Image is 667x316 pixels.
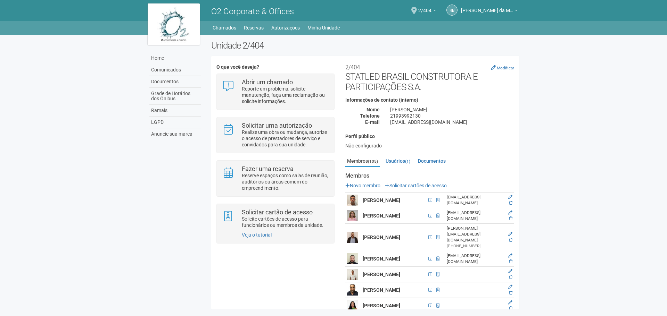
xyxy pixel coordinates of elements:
a: Excluir membro [509,275,512,280]
img: user.png [347,232,358,243]
a: Modificar [491,65,514,70]
a: Editar membro [508,269,512,274]
span: Raul Barrozo da Motta Junior [461,1,513,13]
a: Excluir membro [509,306,512,311]
a: Excluir membro [509,259,512,264]
div: 21993992130 [385,113,519,119]
h2: STATLED BRASIL CONSTRUTORA E PARTICIPAÇÕES S.A. [345,61,514,92]
a: Chamados [213,23,236,33]
h4: Informações de contato (interno) [345,97,514,103]
a: Novo membro [345,183,380,188]
a: Documentos [416,156,447,166]
a: Editar membro [508,232,512,237]
span: 2/404 [418,1,431,13]
strong: [PERSON_NAME] [363,287,400,293]
h2: Unidade 2/404 [211,40,519,51]
div: [PERSON_NAME] [385,106,519,113]
small: Modificar [497,66,514,70]
div: [EMAIL_ADDRESS][DOMAIN_NAME] [385,119,519,125]
a: Excluir membro [509,238,512,242]
div: [EMAIL_ADDRESS][DOMAIN_NAME] [447,194,503,206]
strong: [PERSON_NAME] [363,303,400,308]
a: Reservas [244,23,264,33]
strong: [PERSON_NAME] [363,213,400,219]
a: LGPD [149,117,201,128]
a: Editar membro [508,284,512,289]
strong: [PERSON_NAME] [363,256,400,262]
a: Anuncie sua marca [149,128,201,140]
div: [EMAIL_ADDRESS][DOMAIN_NAME] [447,253,503,265]
a: RB [446,5,458,16]
strong: Solicitar cartão de acesso [242,208,313,216]
img: user.png [347,210,358,221]
img: logo.jpg [148,3,200,45]
p: Reserve espaços como salas de reunião, auditórios ou áreas comum do empreendimento. [242,172,329,191]
img: user.png [347,300,358,311]
p: Reporte um problema, solicite manutenção, faça uma reclamação ou solicite informações. [242,86,329,104]
a: Editar membro [508,253,512,258]
a: Excluir membro [509,200,512,205]
strong: Telefone [360,113,380,119]
span: O2 Corporate & Offices [211,7,294,16]
a: Editar membro [508,210,512,215]
a: Editar membro [508,195,512,199]
img: user.png [347,195,358,206]
a: Documentos [149,76,201,88]
a: Solicitar cartão de acesso Solicite cartões de acesso para funcionários ou membros da unidade. [222,209,329,228]
a: Membros(105) [345,156,380,167]
strong: E-mail [365,119,380,125]
div: [EMAIL_ADDRESS][DOMAIN_NAME] [447,210,503,222]
h4: Perfil público [345,134,514,139]
a: Grade de Horários dos Ônibus [149,88,201,105]
img: user.png [347,253,358,264]
strong: Solicitar uma autorização [242,122,312,129]
a: Veja o tutorial [242,232,272,238]
strong: [PERSON_NAME] [363,234,400,240]
strong: Membros [345,173,514,179]
img: user.png [347,284,358,296]
a: Ramais [149,105,201,117]
div: [PHONE_NUMBER] [447,243,503,249]
a: Fazer uma reserva Reserve espaços como salas de reunião, auditórios ou áreas comum do empreendime... [222,166,329,191]
a: Usuários(1) [384,156,412,166]
p: Solicite cartões de acesso para funcionários ou membros da unidade. [242,216,329,228]
a: Solicitar uma autorização Realize uma obra ou mudança, autorize o acesso de prestadores de serviç... [222,122,329,148]
a: Comunicados [149,64,201,76]
strong: [PERSON_NAME] [363,272,400,277]
a: Minha Unidade [307,23,340,33]
strong: Fazer uma reserva [242,165,294,172]
strong: [PERSON_NAME] [363,197,400,203]
a: 2/404 [418,9,436,14]
h4: O que você deseja? [216,65,334,70]
a: Editar membro [508,300,512,305]
div: [PERSON_NAME][EMAIL_ADDRESS][DOMAIN_NAME] [447,225,503,243]
small: 2/404 [345,64,360,71]
a: Excluir membro [509,216,512,221]
strong: Abrir um chamado [242,78,293,86]
a: Excluir membro [509,290,512,295]
a: Solicitar cartões de acesso [385,183,447,188]
small: (1) [405,159,410,164]
p: Realize uma obra ou mudança, autorize o acesso de prestadores de serviço e convidados para sua un... [242,129,329,148]
a: Home [149,52,201,64]
strong: Nome [367,107,380,112]
a: Abrir um chamado Reporte um problema, solicite manutenção, faça uma reclamação ou solicite inform... [222,79,329,104]
small: (105) [368,159,378,164]
a: [PERSON_NAME] da Motta Junior [461,9,518,14]
div: Não configurado [345,143,514,149]
img: user.png [347,269,358,280]
a: Autorizações [271,23,300,33]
